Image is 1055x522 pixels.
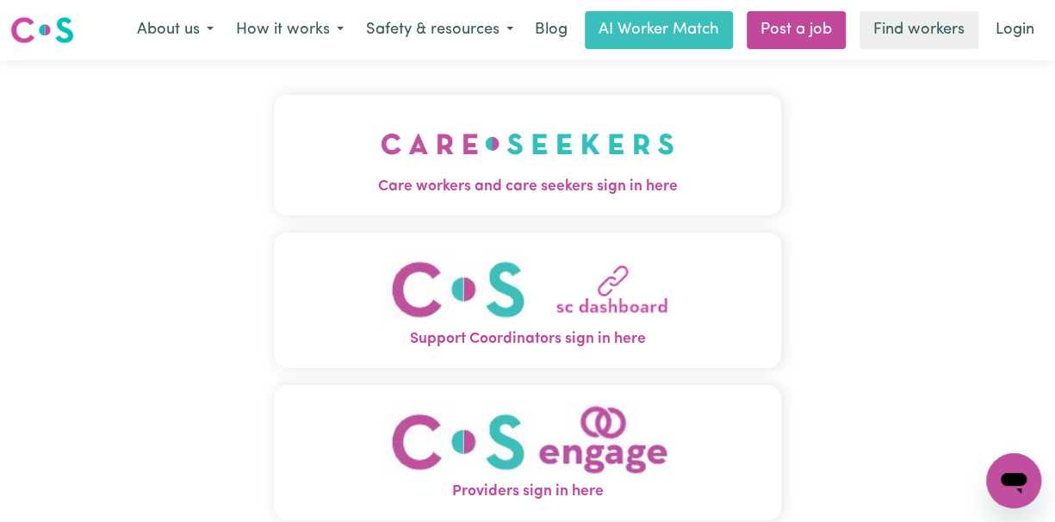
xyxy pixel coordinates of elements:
[585,11,733,49] a: AI Worker Match
[274,95,781,215] button: Care workers and care seekers sign in here
[126,12,225,48] button: About us
[524,11,578,49] a: Blog
[10,15,74,46] img: Careseekers logo
[225,12,355,48] button: How it works
[747,11,846,49] a: Post a job
[860,11,978,49] a: Find workers
[274,481,781,503] span: Providers sign in here
[10,10,74,50] a: Careseekers logo
[986,453,1041,508] iframe: Button to launch messaging window
[274,385,781,520] button: Providers sign in here
[274,233,781,368] button: Support Coordinators sign in here
[985,11,1045,49] a: Login
[355,12,524,48] button: Safety & resources
[274,176,781,198] span: Care workers and care seekers sign in here
[274,328,781,351] span: Support Coordinators sign in here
